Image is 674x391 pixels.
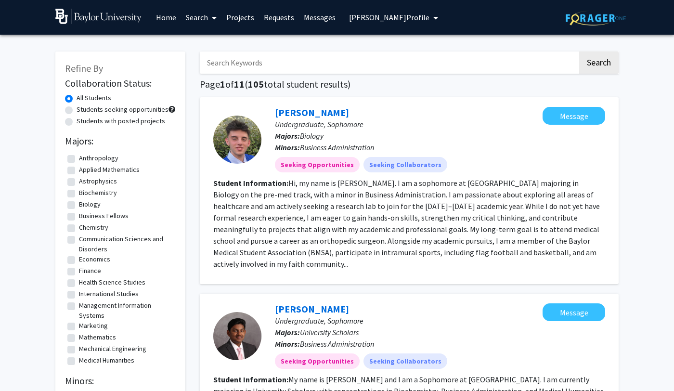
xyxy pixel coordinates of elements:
label: Students with posted projects [77,116,165,126]
label: All Students [77,93,111,103]
b: Minors: [275,143,300,152]
fg-read-more: Hi, my name is [PERSON_NAME]. I am a sophomore at [GEOGRAPHIC_DATA] majoring in Biology on the pr... [213,178,600,269]
label: Students seeking opportunities [77,104,168,115]
a: [PERSON_NAME] [275,106,349,118]
label: Medical Humanities [79,355,134,365]
a: Projects [221,0,259,34]
iframe: Chat [7,348,41,384]
b: Student Information: [213,178,288,188]
label: Health Science Studies [79,277,145,287]
a: Requests [259,0,299,34]
span: Undergraduate, Sophomore [275,316,363,326]
span: [PERSON_NAME] Profile [349,13,429,22]
label: Astrophysics [79,176,117,186]
a: [PERSON_NAME] [275,303,349,315]
b: Majors: [275,327,300,337]
span: Refine By [65,62,103,74]
button: Search [579,52,619,74]
span: 11 [234,78,245,90]
label: Applied Mathematics [79,165,140,175]
input: Search Keywords [200,52,578,74]
button: Message Alexander Grubbs [543,107,605,125]
span: Biology [300,131,324,141]
label: Mathematics [79,332,116,342]
label: Marketing [79,321,108,331]
span: 105 [248,78,264,90]
a: Home [151,0,181,34]
img: Baylor University Logo [55,9,142,24]
span: University Scholars [300,327,359,337]
label: Management Information Systems [79,300,173,321]
b: Majors: [275,131,300,141]
span: 1 [220,78,225,90]
label: Chemistry [79,222,108,233]
button: Message Anishvaran Manohar [543,303,605,321]
h1: Page of ( total student results) [200,78,619,90]
label: Anthropology [79,153,118,163]
img: ForagerOne Logo [566,11,626,26]
span: Undergraduate, Sophomore [275,119,363,129]
label: International Studies [79,289,139,299]
b: Minors: [275,339,300,349]
h2: Minors: [65,375,176,387]
label: Business Fellows [79,211,129,221]
a: Search [181,0,221,34]
label: Biology [79,199,101,209]
mat-chip: Seeking Collaborators [363,157,447,172]
b: Student Information: [213,375,288,384]
a: Messages [299,0,340,34]
span: Business Administration [300,339,374,349]
label: Communication Sciences and Disorders [79,234,173,254]
h2: Majors: [65,135,176,147]
label: Mechanical Engineering [79,344,146,354]
h2: Collaboration Status: [65,78,176,89]
label: Biochemistry [79,188,117,198]
label: Neuroscience [79,367,119,377]
label: Finance [79,266,101,276]
mat-chip: Seeking Opportunities [275,353,360,369]
span: Business Administration [300,143,374,152]
mat-chip: Seeking Collaborators [363,353,447,369]
mat-chip: Seeking Opportunities [275,157,360,172]
label: Economics [79,254,110,264]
